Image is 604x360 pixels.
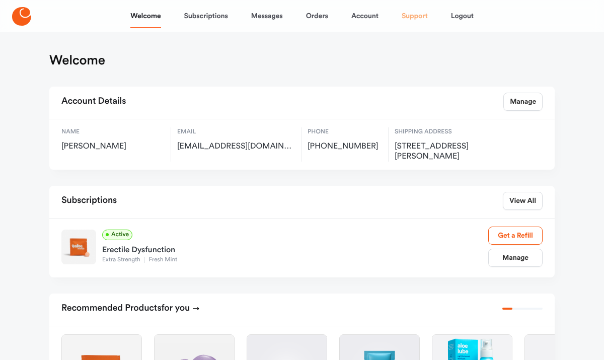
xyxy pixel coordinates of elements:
a: Manage [488,249,543,267]
span: Phone [308,127,382,136]
a: Welcome [130,4,161,28]
span: Extra Strength [102,257,144,263]
span: Active [102,230,132,240]
h2: Subscriptions [61,192,117,210]
span: [PERSON_NAME] [61,141,165,152]
a: Logout [451,4,474,28]
a: Get a Refill [488,227,543,245]
span: whisperone@comcast.net [177,141,295,152]
span: Shipping Address [395,127,503,136]
h2: Account Details [61,93,126,111]
a: Erectile DysfunctionExtra StrengthFresh Mint [102,240,488,264]
div: Erectile Dysfunction [102,240,488,256]
span: Email [177,127,295,136]
span: for you [162,304,190,313]
h1: Welcome [49,52,105,68]
h2: Recommended Products [61,300,200,318]
span: 11601 Zareh Drive, Clinton, US, 20735 [395,141,503,162]
a: Account [351,4,379,28]
img: Extra Strength [61,230,96,264]
a: Orders [306,4,328,28]
span: Fresh Mint [144,257,182,263]
span: Name [61,127,165,136]
a: Support [402,4,428,28]
span: [PHONE_NUMBER] [308,141,382,152]
a: View All [503,192,543,210]
a: Manage [503,93,543,111]
a: Subscriptions [184,4,228,28]
a: Messages [251,4,283,28]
